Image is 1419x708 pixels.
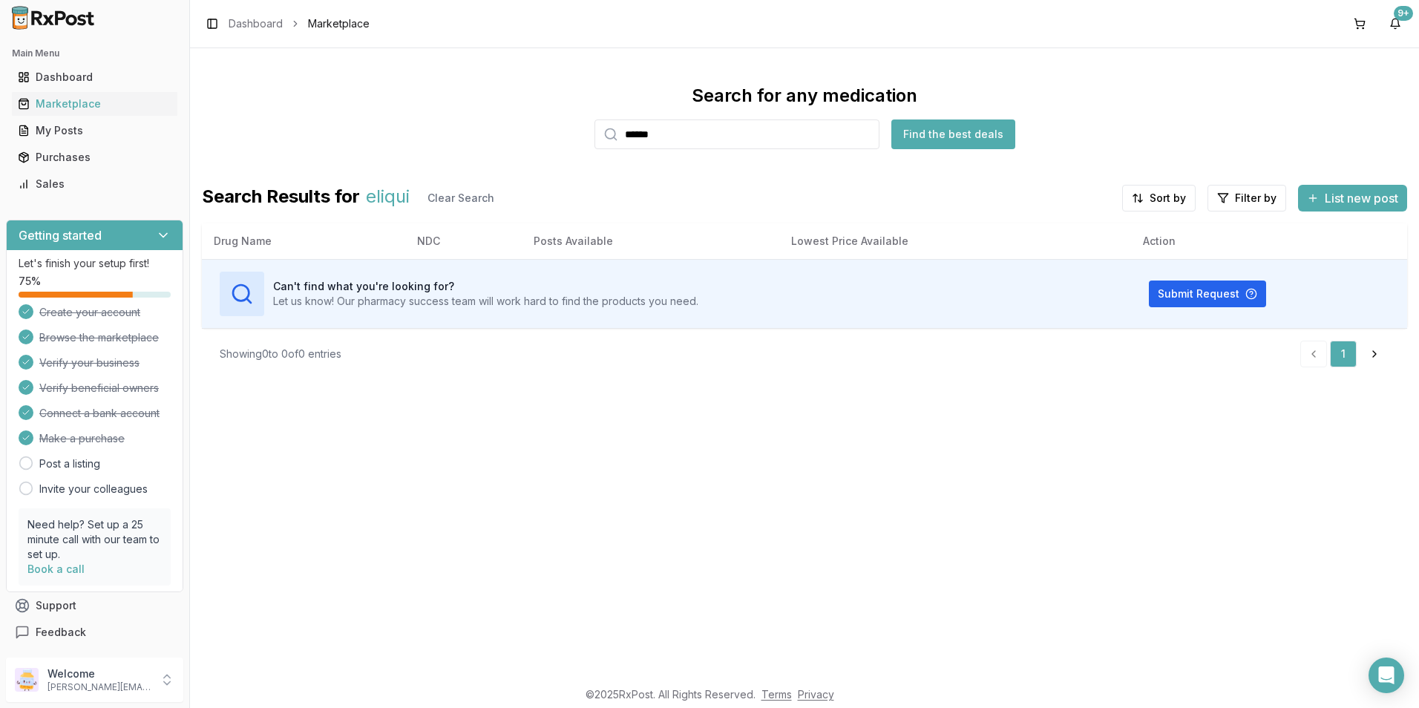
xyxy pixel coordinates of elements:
[220,347,341,361] div: Showing 0 to 0 of 0 entries
[39,305,140,320] span: Create your account
[18,123,171,138] div: My Posts
[273,279,698,294] h3: Can't find what you're looking for?
[6,6,101,30] img: RxPost Logo
[522,223,779,259] th: Posts Available
[692,84,917,108] div: Search for any medication
[19,274,41,289] span: 75 %
[6,145,183,169] button: Purchases
[229,16,283,31] a: Dashboard
[1207,185,1286,212] button: Filter by
[39,355,140,370] span: Verify your business
[1369,658,1404,693] div: Open Intercom Messenger
[202,185,360,212] span: Search Results for
[15,668,39,692] img: User avatar
[1330,341,1357,367] a: 1
[6,172,183,196] button: Sales
[891,119,1015,149] button: Find the best deals
[273,294,698,309] p: Let us know! Our pharmacy success team will work hard to find the products you need.
[36,625,86,640] span: Feedback
[779,223,1131,259] th: Lowest Price Available
[229,16,370,31] nav: breadcrumb
[1325,189,1398,207] span: List new post
[6,65,183,89] button: Dashboard
[18,150,171,165] div: Purchases
[1360,341,1389,367] a: Go to next page
[1131,223,1407,259] th: Action
[405,223,522,259] th: NDC
[6,619,183,646] button: Feedback
[39,381,159,396] span: Verify beneficial owners
[12,64,177,91] a: Dashboard
[1122,185,1196,212] button: Sort by
[1383,12,1407,36] button: 9+
[6,592,183,619] button: Support
[416,185,506,212] button: Clear Search
[47,666,151,681] p: Welcome
[18,70,171,85] div: Dashboard
[39,456,100,471] a: Post a listing
[12,171,177,197] a: Sales
[39,482,148,496] a: Invite your colleagues
[308,16,370,31] span: Marketplace
[19,256,171,271] p: Let's finish your setup first!
[12,91,177,117] a: Marketplace
[1298,192,1407,207] a: List new post
[18,177,171,191] div: Sales
[19,226,102,244] h3: Getting started
[1235,191,1277,206] span: Filter by
[1394,6,1413,21] div: 9+
[1298,185,1407,212] button: List new post
[798,688,834,701] a: Privacy
[366,185,410,212] span: eliqui
[39,431,125,446] span: Make a purchase
[1149,281,1266,307] button: Submit Request
[27,517,162,562] p: Need help? Set up a 25 minute call with our team to set up.
[12,47,177,59] h2: Main Menu
[6,119,183,142] button: My Posts
[39,330,159,345] span: Browse the marketplace
[1150,191,1186,206] span: Sort by
[1300,341,1389,367] nav: pagination
[12,117,177,144] a: My Posts
[27,563,85,575] a: Book a call
[6,92,183,116] button: Marketplace
[202,223,405,259] th: Drug Name
[47,681,151,693] p: [PERSON_NAME][EMAIL_ADDRESS][DOMAIN_NAME]
[761,688,792,701] a: Terms
[39,406,160,421] span: Connect a bank account
[12,144,177,171] a: Purchases
[18,96,171,111] div: Marketplace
